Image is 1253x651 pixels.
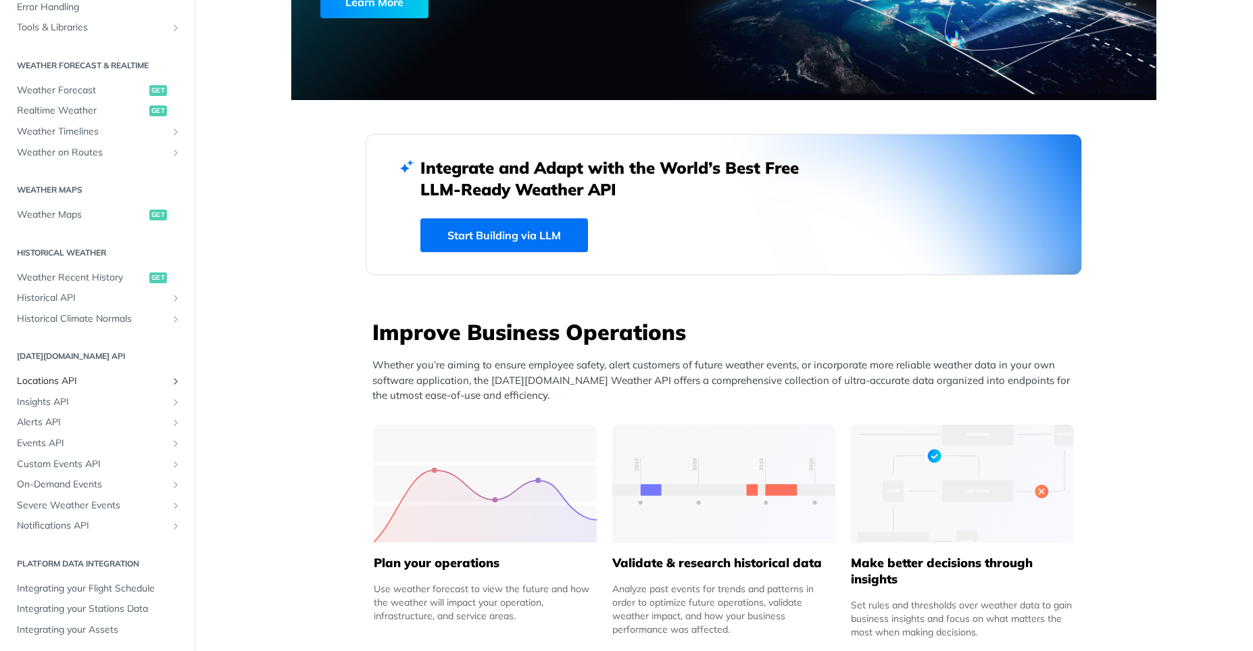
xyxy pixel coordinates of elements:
[372,317,1082,347] h3: Improve Business Operations
[149,210,167,220] span: get
[17,416,167,429] span: Alerts API
[10,620,185,640] a: Integrating your Assets
[372,358,1082,404] p: Whether you’re aiming to ensure employee safety, alert customers of future weather events, or inc...
[10,184,185,196] h2: Weather Maps
[170,479,181,490] button: Show subpages for On-Demand Events
[612,425,835,543] img: 13d7ca0-group-496-2.svg
[17,271,146,285] span: Weather Recent History
[851,425,1074,543] img: a22d113-group-496-32x.svg
[612,555,835,571] h5: Validate & research historical data
[10,268,185,288] a: Weather Recent Historyget
[170,376,181,387] button: Show subpages for Locations API
[170,500,181,511] button: Show subpages for Severe Weather Events
[170,459,181,470] button: Show subpages for Custom Events API
[170,397,181,408] button: Show subpages for Insights API
[17,582,181,596] span: Integrating your Flight Schedule
[10,454,185,475] a: Custom Events APIShow subpages for Custom Events API
[10,496,185,516] a: Severe Weather EventsShow subpages for Severe Weather Events
[17,478,167,491] span: On-Demand Events
[17,208,146,222] span: Weather Maps
[170,293,181,304] button: Show subpages for Historical API
[612,582,835,636] div: Analyze past events for trends and patterns in order to optimize future operations, validate weat...
[17,602,181,616] span: Integrating your Stations Data
[10,80,185,101] a: Weather Forecastget
[17,84,146,97] span: Weather Forecast
[17,499,167,512] span: Severe Weather Events
[374,425,597,543] img: 39565e8-group-4962x.svg
[17,623,181,637] span: Integrating your Assets
[17,312,167,326] span: Historical Climate Normals
[374,555,597,571] h5: Plan your operations
[10,475,185,495] a: On-Demand EventsShow subpages for On-Demand Events
[10,122,185,142] a: Weather TimelinesShow subpages for Weather Timelines
[170,438,181,449] button: Show subpages for Events API
[170,314,181,324] button: Show subpages for Historical Climate Normals
[10,143,185,163] a: Weather on RoutesShow subpages for Weather on Routes
[10,309,185,329] a: Historical Climate NormalsShow subpages for Historical Climate Normals
[10,18,185,38] a: Tools & LibrariesShow subpages for Tools & Libraries
[10,412,185,433] a: Alerts APIShow subpages for Alerts API
[10,247,185,259] h2: Historical Weather
[10,59,185,72] h2: Weather Forecast & realtime
[149,272,167,283] span: get
[10,392,185,412] a: Insights APIShow subpages for Insights API
[149,85,167,96] span: get
[170,126,181,137] button: Show subpages for Weather Timelines
[17,458,167,471] span: Custom Events API
[17,104,146,118] span: Realtime Weather
[10,288,185,308] a: Historical APIShow subpages for Historical API
[10,579,185,599] a: Integrating your Flight Schedule
[17,125,167,139] span: Weather Timelines
[420,218,588,252] a: Start Building via LLM
[10,101,185,121] a: Realtime Weatherget
[10,599,185,619] a: Integrating your Stations Data
[170,22,181,33] button: Show subpages for Tools & Libraries
[10,205,185,225] a: Weather Mapsget
[10,433,185,454] a: Events APIShow subpages for Events API
[17,375,167,388] span: Locations API
[170,417,181,428] button: Show subpages for Alerts API
[10,371,185,391] a: Locations APIShow subpages for Locations API
[851,555,1074,587] h5: Make better decisions through insights
[10,350,185,362] h2: [DATE][DOMAIN_NAME] API
[374,582,597,623] div: Use weather forecast to view the future and how the weather will impact your operation, infrastru...
[170,147,181,158] button: Show subpages for Weather on Routes
[17,519,167,533] span: Notifications API
[149,105,167,116] span: get
[17,291,167,305] span: Historical API
[170,521,181,531] button: Show subpages for Notifications API
[10,516,185,536] a: Notifications APIShow subpages for Notifications API
[17,437,167,450] span: Events API
[420,157,819,200] h2: Integrate and Adapt with the World’s Best Free LLM-Ready Weather API
[17,146,167,160] span: Weather on Routes
[17,1,181,14] span: Error Handling
[10,558,185,570] h2: Platform DATA integration
[17,21,167,34] span: Tools & Libraries
[17,395,167,409] span: Insights API
[851,598,1074,639] div: Set rules and thresholds over weather data to gain business insights and focus on what matters th...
